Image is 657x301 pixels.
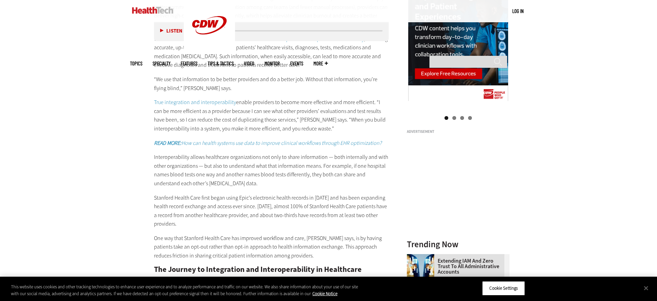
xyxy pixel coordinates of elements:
[265,61,280,66] a: MonITor
[639,280,654,296] button: Close
[512,8,524,15] div: User menu
[154,266,389,273] h2: The Journey to Integration and Interoperability in Healthcare
[208,61,234,66] a: Tips & Tactics
[460,116,464,120] a: 3
[154,99,236,106] a: True integration and interoperability
[312,291,337,297] a: More information about your privacy
[132,7,173,14] img: Home
[154,98,389,133] p: enable providers to become more effective and more efficient. “I can be more efficient as a provi...
[11,284,361,297] div: This website uses cookies and other tracking technologies to enhance user experience and to analy...
[482,281,525,296] button: Cookie Settings
[407,258,505,275] a: Extending IAM and Zero Trust to All Administrative Accounts
[154,75,389,92] p: “We use that information to be better providers and do a better job. Without that information, yo...
[452,116,456,120] a: 2
[154,139,382,147] a: READ MORE:How can health systems use data to improve clinical workflows through EHR optimization?
[407,130,510,134] h3: Advertisement
[512,8,524,14] a: Log in
[313,61,328,66] span: More
[445,116,448,120] a: 1
[184,45,235,52] a: CDW
[154,139,181,147] strong: READ MORE:
[154,153,389,188] p: Interoperability allows healthcare organizations not only to share information — both internally ...
[153,61,170,66] span: Specialty
[407,254,434,281] img: abstract image of woman with pixelated face
[130,61,142,66] span: Topics
[290,61,303,66] a: Events
[154,193,389,228] p: Stanford Health Care first began using Epic’s electronic health records in [DATE] and has been ex...
[154,139,382,147] em: How can health systems use data to improve clinical workflows through EHR optimization?
[244,61,254,66] a: Video
[468,116,472,120] a: 4
[181,61,197,66] a: Features
[407,254,438,260] a: abstract image of woman with pixelated face
[407,240,510,249] h3: Trending Now
[407,136,510,222] iframe: advertisement
[154,234,389,260] p: One way that Stanford Health Care has improved workflow and care, [PERSON_NAME] says, is by havin...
